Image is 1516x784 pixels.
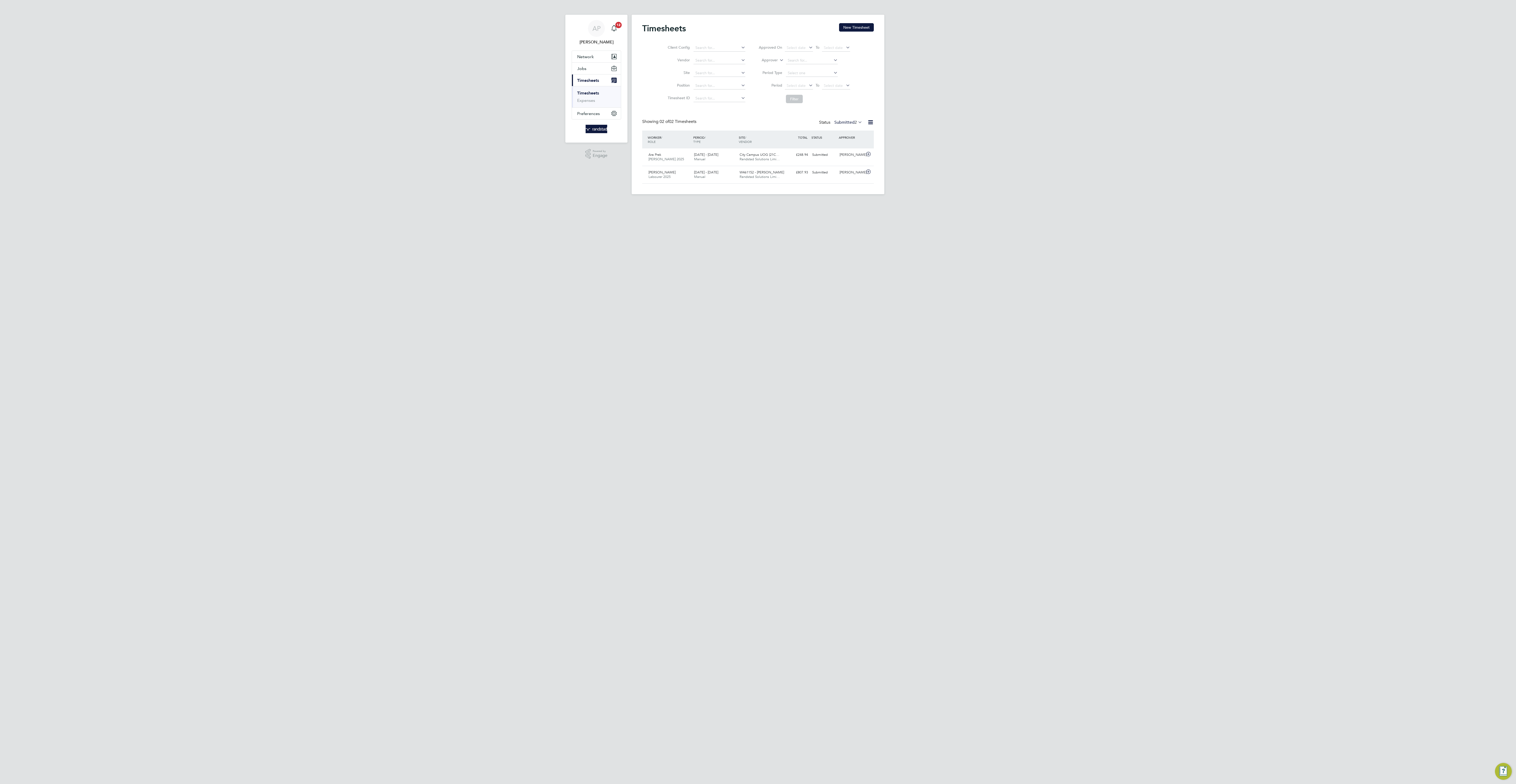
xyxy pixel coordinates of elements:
[783,151,810,159] div: £248.94
[649,170,676,174] span: [PERSON_NAME]
[819,119,863,126] div: Status
[740,170,784,174] span: W461152 - [PERSON_NAME]
[642,23,686,34] h2: Timesheets
[814,44,821,51] span: To
[759,83,782,88] label: Period
[577,98,595,103] a: Expenses
[660,119,696,124] span: 02 Timesheets
[692,133,737,146] div: PERIOD
[572,108,621,119] button: Preferences
[787,83,806,88] span: Select date
[649,152,661,157] span: Ara Prek
[649,174,671,179] span: Labourer 2025
[694,174,705,179] span: Manual
[694,57,745,64] input: Search for...
[577,54,594,59] span: Network
[577,91,599,96] a: Timesheets
[615,22,622,28] span: 12
[814,82,821,89] span: To
[585,149,608,159] a: Powered byEngage
[572,86,621,107] div: Timesheets
[839,23,874,32] button: New Timesheet
[824,83,843,88] span: Select date
[586,125,607,133] img: randstad-logo-retina.png
[609,20,619,37] a: 12
[593,149,607,153] span: Powered by
[592,25,601,32] span: AP
[572,63,621,74] button: Jobs
[759,45,782,50] label: Approved On
[572,20,621,45] a: AP[PERSON_NAME]
[649,157,684,161] span: [PERSON_NAME] 2025
[754,58,778,63] label: Approver
[661,135,662,139] span: /
[834,120,862,125] label: Submitted
[694,82,745,89] input: Search for...
[737,133,783,146] div: SITE
[642,119,697,124] div: Showing
[810,151,837,159] div: Submitted
[740,157,780,161] span: Randstad Solutions Limi…
[787,45,806,50] span: Select date
[693,139,701,144] span: TYPE
[837,151,865,159] div: [PERSON_NAME]
[694,152,718,157] span: [DATE] - [DATE]
[694,69,745,77] input: Search for...
[660,119,669,124] span: 02 of
[759,70,782,75] label: Period Type
[666,58,690,62] label: Vendor
[666,70,690,75] label: Site
[572,51,621,62] button: Network
[786,95,803,103] button: Filter
[565,15,627,143] nav: Main navigation
[572,74,621,86] button: Timesheets
[577,78,599,83] span: Timesheets
[786,57,838,64] input: Search for...
[577,111,600,116] span: Preferences
[855,120,857,125] span: 2
[666,96,690,100] label: Timesheet ID
[740,152,779,157] span: City Campus UOG (21C…
[572,125,621,133] a: Go to home page
[577,66,586,71] span: Jobs
[705,135,706,139] span: /
[837,133,865,142] div: APPROVER
[648,139,656,144] span: ROLE
[739,139,752,144] span: VENDOR
[646,133,692,146] div: WORKER
[593,153,607,158] span: Engage
[666,83,690,88] label: Position
[810,168,837,177] div: Submitted
[740,174,780,179] span: Randstad Solutions Limi…
[798,135,807,139] span: TOTAL
[824,45,843,50] span: Select date
[572,39,621,45] span: Ana Perozo
[783,168,810,177] div: £807.93
[694,157,705,161] span: Manual
[694,95,745,102] input: Search for...
[694,170,718,174] span: [DATE] - [DATE]
[810,133,837,142] div: STATUS
[837,168,865,177] div: [PERSON_NAME]
[1495,763,1512,780] button: Engage Resource Center
[666,45,690,50] label: Client Config
[786,69,838,77] input: Select one
[694,44,745,52] input: Search for...
[745,135,746,139] span: /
